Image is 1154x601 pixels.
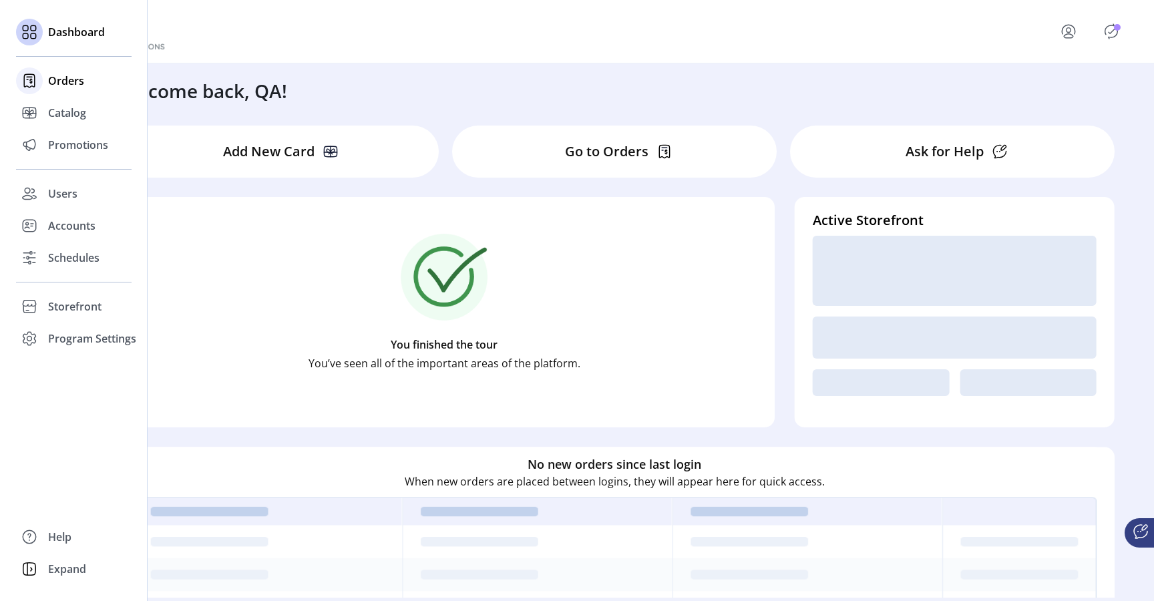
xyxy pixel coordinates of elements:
[813,210,1097,230] h4: Active Storefront
[48,137,108,153] span: Promotions
[48,561,86,577] span: Expand
[48,73,84,89] span: Orders
[391,337,498,353] p: You finished the tour
[309,355,580,371] p: You’ve seen all of the important areas of the platform.
[223,142,315,162] p: Add New Card
[48,186,77,202] span: Users
[565,142,648,162] p: Go to Orders
[48,250,100,266] span: Schedules
[48,529,71,545] span: Help
[115,77,287,105] h3: Welcome back, QA!
[405,473,825,489] p: When new orders are placed between logins, they will appear here for quick access.
[48,331,136,347] span: Program Settings
[528,455,701,473] h6: No new orders since last login
[48,298,102,315] span: Storefront
[48,218,95,234] span: Accounts
[1101,21,1122,42] button: Publisher Panel
[1042,15,1101,47] button: menu
[48,24,105,40] span: Dashboard
[906,142,984,162] p: Ask for Help
[48,105,86,121] span: Catalog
